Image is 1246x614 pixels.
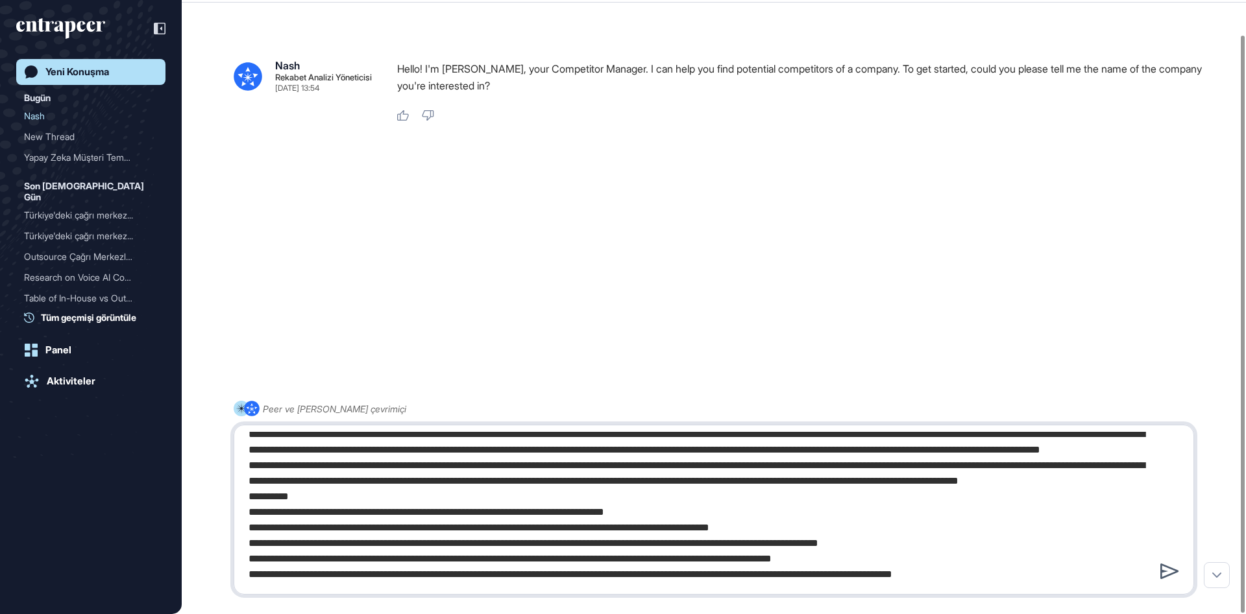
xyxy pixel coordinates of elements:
div: Rekabet Analizi Yöneticisi [275,73,372,82]
div: Yapay Zeka Müşteri Temsilcisi için Stratejik Ürün Analizi ve Pazar Konumlandırması [24,147,158,168]
div: Türkiye'deki çağrı merkez... [24,226,147,246]
div: Table of In-House vs Outs... [24,288,147,309]
div: Research on Voice AI Companies for Customer Service Solutions in Türkiye and Globally [24,267,158,288]
div: New Thread [24,126,158,147]
div: Peer ve [PERSON_NAME] çevrimiçi [263,401,406,417]
div: entrapeer-logo [16,18,105,39]
div: Table of In-House vs Outsourced Call Center Services for European Mobile Operators [24,288,158,309]
div: Aktiviteler [47,375,95,387]
div: New Thread [24,126,147,147]
div: Son [DEMOGRAPHIC_DATA] Gün [24,178,158,205]
div: Türkiye'deki çağrı merkezlerinde RPA ile verimliliği artıran projeler [24,226,158,246]
div: Panel [45,344,71,356]
a: Tüm geçmişi görüntüle [24,311,165,324]
div: [DATE] 13:54 [275,84,319,92]
div: Yeni Konuşma [45,66,109,78]
div: Nash [24,106,158,126]
div: Outsource Çağrı Merkezler... [24,246,147,267]
div: Türkiye'deki çağrı merkezlerinde RPA ile verimliliği artıran projeler [24,205,158,226]
a: Aktiviteler [16,368,165,394]
span: Tüm geçmişi görüntüle [41,311,136,324]
div: Türkiye'deki çağrı merkez... [24,205,147,226]
div: Nash [275,60,300,71]
a: Panel [16,337,165,363]
div: Yapay Zeka Müşteri Temsil... [24,147,147,168]
div: Outsource Çağrı Merkezlerinin Anlık Çağrı Dalgalanmalarını Yönetme Yöntemleri [24,246,158,267]
div: Nash [24,106,147,126]
div: Research on Voice AI Comp... [24,267,147,288]
div: Bugün [24,90,51,106]
a: Yeni Konuşma [16,59,165,85]
p: Hello! I'm [PERSON_NAME], your Competitor Manager. I can help you find potential competitors of a... [397,60,1204,94]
